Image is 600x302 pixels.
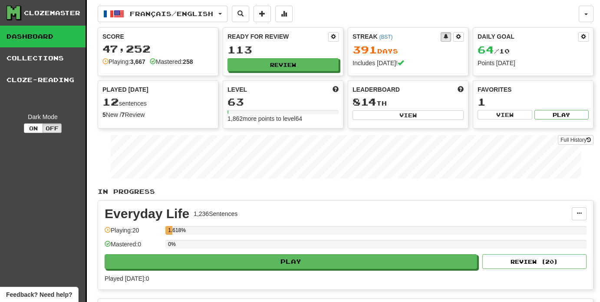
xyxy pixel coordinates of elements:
span: 64 [478,43,494,56]
div: 113 [227,44,339,55]
a: (BST) [379,34,392,40]
span: Leaderboard [353,85,400,94]
span: Score more points to level up [333,85,339,94]
button: Add sentence to collection [254,6,271,22]
div: Includes [DATE]! [353,59,464,67]
div: Clozemaster [24,9,80,17]
span: 391 [353,43,377,56]
strong: 5 [102,111,106,118]
button: Play [105,254,477,269]
strong: 258 [183,58,193,65]
span: / 10 [478,47,510,55]
p: In Progress [98,187,593,196]
div: Playing: [102,57,145,66]
div: 1 [478,96,589,107]
div: Mastered: [150,57,193,66]
div: 63 [227,96,339,107]
div: Mastered: 0 [105,240,161,254]
button: Play [534,110,589,119]
div: Favorites [478,85,589,94]
span: This week in points, UTC [458,85,464,94]
strong: 7 [122,111,125,118]
div: Daily Goal [478,32,578,42]
div: Playing: 20 [105,226,161,240]
div: New / Review [102,110,214,119]
button: View [478,110,532,119]
div: Ready for Review [227,32,328,41]
span: Français / English [130,10,213,17]
div: Dark Mode [7,113,79,121]
button: Review [227,58,339,71]
button: On [24,123,43,133]
button: More stats [275,6,293,22]
strong: 3,667 [130,58,145,65]
div: sentences [102,96,214,108]
span: Played [DATE]: 0 [105,275,149,282]
div: 1,862 more points to level 64 [227,114,339,123]
div: 1,236 Sentences [194,209,237,218]
div: Everyday Life [105,207,189,220]
span: 12 [102,96,119,108]
button: Review (20) [482,254,587,269]
div: Score [102,32,214,41]
div: Day s [353,44,464,56]
span: Level [227,85,247,94]
span: Open feedback widget [6,290,72,299]
div: th [353,96,464,108]
button: Search sentences [232,6,249,22]
div: 47,252 [102,43,214,54]
span: Played [DATE] [102,85,148,94]
button: Français/English [98,6,227,22]
div: Points [DATE] [478,59,589,67]
div: 1.618% [168,226,172,235]
a: Full History [558,135,593,145]
div: Streak [353,32,441,41]
span: 814 [353,96,376,108]
button: View [353,110,464,120]
button: Off [43,123,62,133]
